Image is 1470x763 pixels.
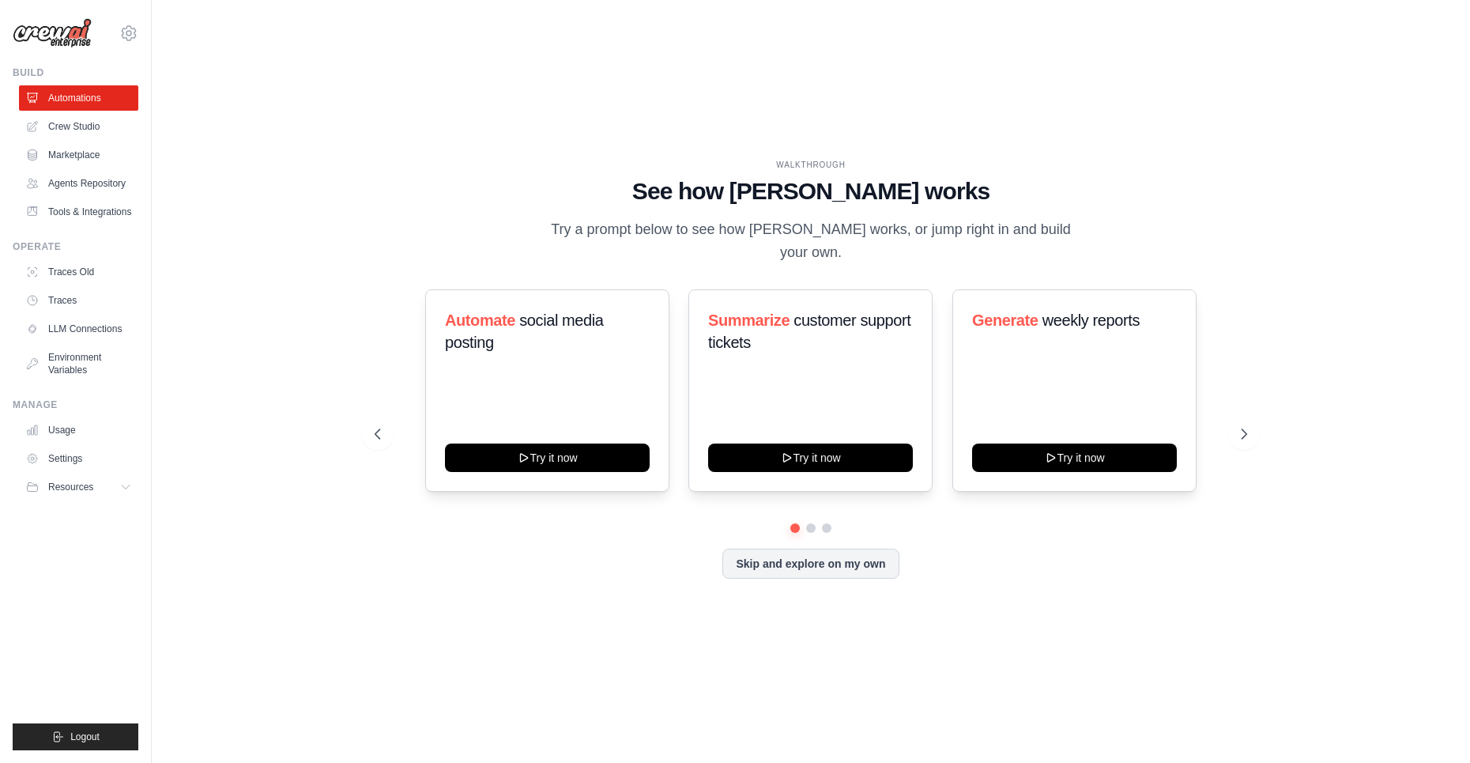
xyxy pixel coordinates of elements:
div: Manage [13,398,138,411]
a: Usage [19,417,138,443]
button: Try it now [972,444,1177,472]
span: Resources [48,481,93,493]
span: customer support tickets [708,312,910,351]
a: Agents Repository [19,171,138,196]
span: Logout [70,731,100,743]
a: Environment Variables [19,345,138,383]
span: Summarize [708,312,790,329]
button: Skip and explore on my own [722,549,899,579]
a: Crew Studio [19,114,138,139]
a: LLM Connections [19,316,138,342]
a: Tools & Integrations [19,199,138,225]
div: Build [13,66,138,79]
div: Operate [13,240,138,253]
span: weekly reports [1042,312,1139,329]
button: Resources [19,474,138,500]
h1: See how [PERSON_NAME] works [375,177,1247,206]
a: Settings [19,446,138,471]
a: Traces [19,288,138,313]
p: Try a prompt below to see how [PERSON_NAME] works, or jump right in and build your own. [545,218,1076,265]
div: WALKTHROUGH [375,159,1247,171]
span: Generate [972,312,1038,329]
img: Logo [13,18,92,48]
a: Traces Old [19,259,138,285]
a: Automations [19,85,138,111]
button: Try it now [708,444,913,472]
a: Marketplace [19,142,138,168]
span: Automate [445,312,515,329]
button: Try it now [445,444,650,472]
button: Logout [13,723,138,750]
span: social media posting [445,312,604,351]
